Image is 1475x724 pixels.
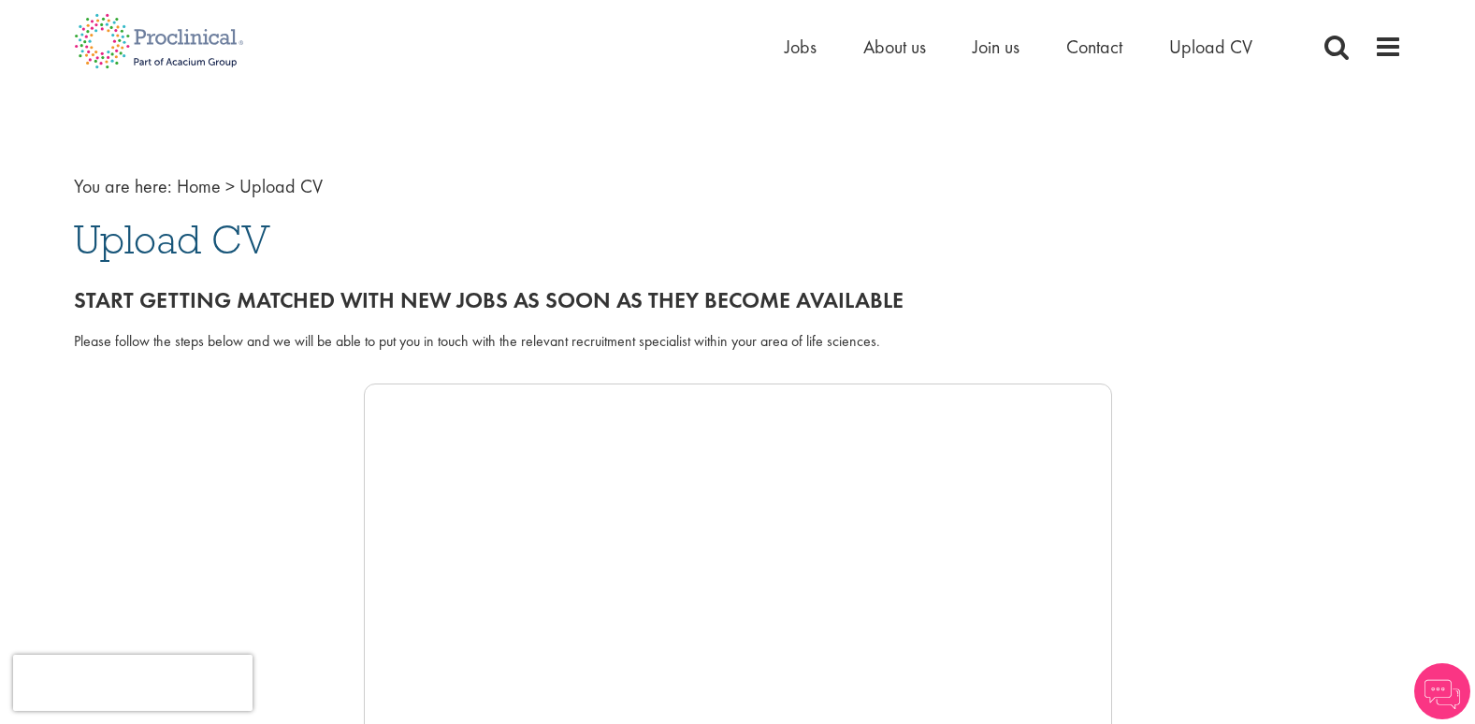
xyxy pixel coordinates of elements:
[1066,35,1122,59] a: Contact
[74,214,270,265] span: Upload CV
[1414,663,1470,719] img: Chatbot
[973,35,1019,59] a: Join us
[239,174,323,198] span: Upload CV
[785,35,817,59] a: Jobs
[13,655,253,711] iframe: reCAPTCHA
[74,174,172,198] span: You are here:
[225,174,235,198] span: >
[74,331,1402,353] div: Please follow the steps below and we will be able to put you in touch with the relevant recruitme...
[1169,35,1252,59] a: Upload CV
[74,288,1402,312] h2: Start getting matched with new jobs as soon as they become available
[177,174,221,198] a: breadcrumb link
[863,35,926,59] a: About us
